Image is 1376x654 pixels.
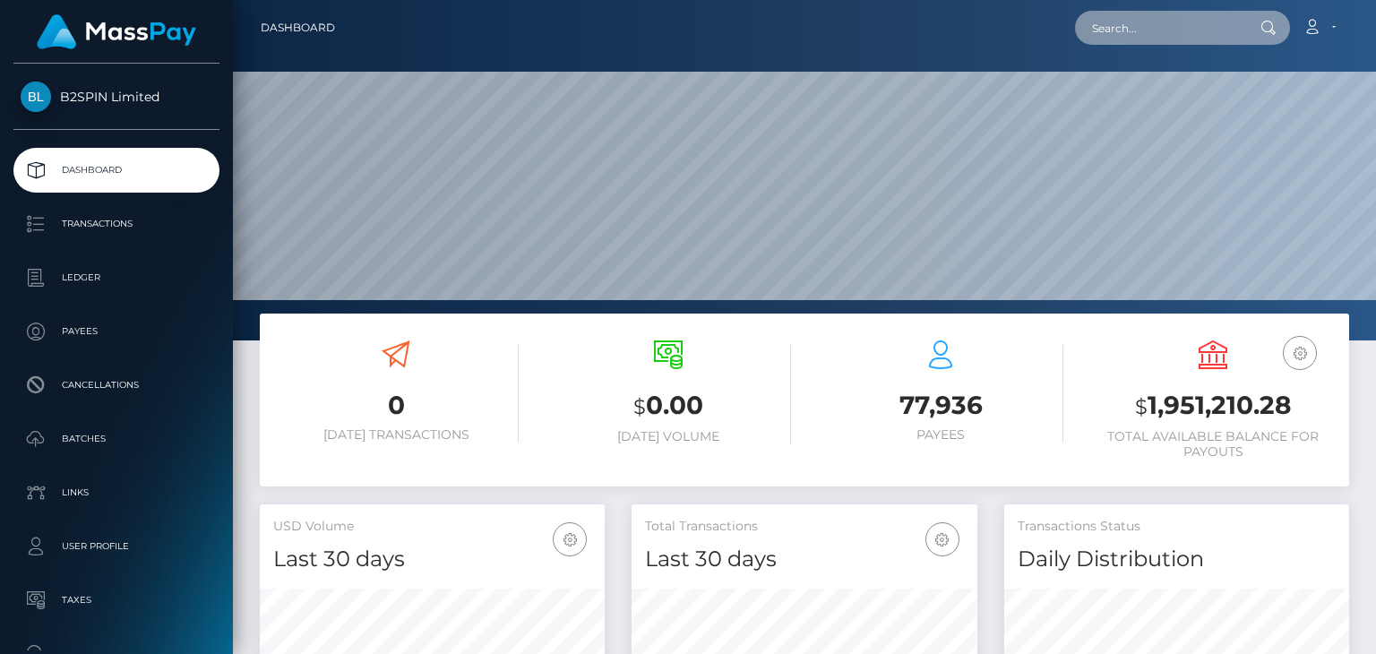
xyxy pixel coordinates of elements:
small: $ [1135,394,1148,419]
p: Cancellations [21,372,212,399]
p: Batches [21,426,212,452]
a: Cancellations [13,363,219,408]
a: Ledger [13,255,219,300]
h4: Daily Distribution [1018,544,1336,575]
h3: 1,951,210.28 [1090,388,1336,425]
p: Ledger [21,264,212,291]
h6: [DATE] Volume [546,429,791,444]
h3: 0.00 [546,388,791,425]
p: User Profile [21,533,212,560]
h3: 77,936 [818,388,1063,423]
h6: Total Available Balance for Payouts [1090,429,1336,460]
img: B2SPIN Limited [21,82,51,112]
p: Transactions [21,211,212,237]
a: Transactions [13,202,219,246]
a: User Profile [13,524,219,569]
h3: 0 [273,388,519,423]
a: Links [13,470,219,515]
span: B2SPIN Limited [13,89,219,105]
a: Payees [13,309,219,354]
h5: Transactions Status [1018,518,1336,536]
img: MassPay Logo [37,14,196,49]
a: Batches [13,417,219,461]
h5: Total Transactions [645,518,963,536]
a: Taxes [13,578,219,623]
h6: [DATE] Transactions [273,427,519,443]
small: $ [633,394,646,419]
h4: Last 30 days [645,544,963,575]
p: Dashboard [21,157,212,184]
a: Dashboard [261,9,335,47]
h6: Payees [818,427,1063,443]
input: Search... [1075,11,1243,45]
a: Dashboard [13,148,219,193]
h4: Last 30 days [273,544,591,575]
p: Payees [21,318,212,345]
h5: USD Volume [273,518,591,536]
p: Links [21,479,212,506]
p: Taxes [21,587,212,614]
